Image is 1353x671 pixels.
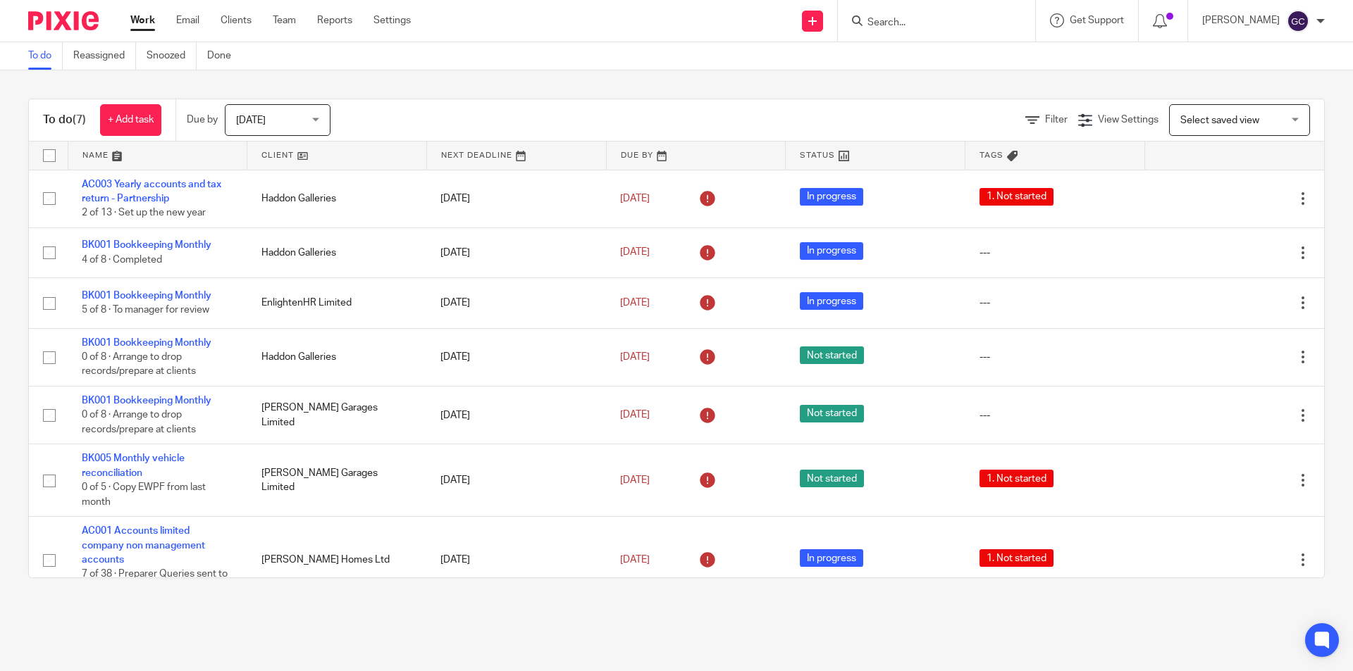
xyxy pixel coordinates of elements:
span: 5 of 8 · To manager for review [82,305,209,315]
span: [DATE] [620,298,650,308]
span: In progress [800,188,863,206]
div: --- [980,350,1131,364]
span: [DATE] [236,115,266,125]
td: [PERSON_NAME] Garages Limited [247,444,427,517]
a: Snoozed [147,42,197,70]
span: In progress [800,292,863,310]
span: [DATE] [620,475,650,485]
div: --- [980,408,1131,422]
a: + Add task [100,104,161,136]
span: Get Support [1070,15,1124,25]
a: Done [207,42,242,70]
h1: To do [43,113,86,127]
a: Clients [221,13,252,27]
span: In progress [800,242,863,260]
span: Not started [800,346,864,364]
td: EnlightenHR Limited [247,278,427,328]
span: 1. Not started [980,470,1054,487]
a: AC003 Yearly accounts and tax return - Partnership [82,180,221,203]
a: Settings [373,13,411,27]
a: Team [273,13,296,27]
span: In progress [800,549,863,567]
span: [DATE] [620,555,650,565]
span: 7 of 38 · Preparer Queries sent to client [82,569,228,594]
input: Search [866,17,993,30]
span: 2 of 13 · Set up the new year [82,208,206,218]
span: 1. Not started [980,549,1054,567]
p: Due by [187,113,218,127]
td: [PERSON_NAME] Homes Ltd [247,517,427,603]
a: Email [176,13,199,27]
span: Filter [1045,115,1068,125]
td: [PERSON_NAME] Garages Limited [247,387,427,444]
a: AC001 Accounts limited company non management accounts [82,526,205,565]
span: 0 of 8 · Arrange to drop records/prepare at clients [82,352,196,377]
span: [DATE] [620,410,650,420]
div: --- [980,246,1131,260]
span: [DATE] [620,352,650,362]
span: Select saved view [1180,115,1259,125]
img: svg%3E [1287,10,1309,32]
img: Pixie [28,11,99,30]
span: (7) [73,114,86,125]
a: BK001 Bookkeeping Monthly [82,338,211,348]
a: BK001 Bookkeeping Monthly [82,396,211,406]
a: To do [28,42,63,70]
span: Tags [980,151,1003,159]
a: BK001 Bookkeeping Monthly [82,291,211,301]
td: [DATE] [426,444,606,517]
span: View Settings [1098,115,1159,125]
span: 4 of 8 · Completed [82,255,162,265]
a: Work [130,13,155,27]
td: Haddon Galleries [247,328,427,386]
td: Haddon Galleries [247,170,427,227]
span: Not started [800,470,864,487]
td: [DATE] [426,328,606,386]
a: Reassigned [73,42,136,70]
span: 0 of 8 · Arrange to drop records/prepare at clients [82,410,196,435]
a: Reports [317,13,352,27]
td: [DATE] [426,387,606,444]
span: Not started [800,405,864,422]
td: Haddon Galleries [247,227,427,277]
td: [DATE] [426,227,606,277]
a: BK005 Monthly vehicle reconciliation [82,453,185,477]
p: [PERSON_NAME] [1202,13,1280,27]
span: 1. Not started [980,188,1054,206]
span: [DATE] [620,248,650,258]
td: [DATE] [426,170,606,227]
td: [DATE] [426,278,606,328]
td: [DATE] [426,517,606,603]
div: --- [980,296,1131,310]
a: BK001 Bookkeeping Monthly [82,240,211,250]
span: 0 of 5 · Copy EWPF from last month [82,482,206,507]
span: [DATE] [620,194,650,203]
